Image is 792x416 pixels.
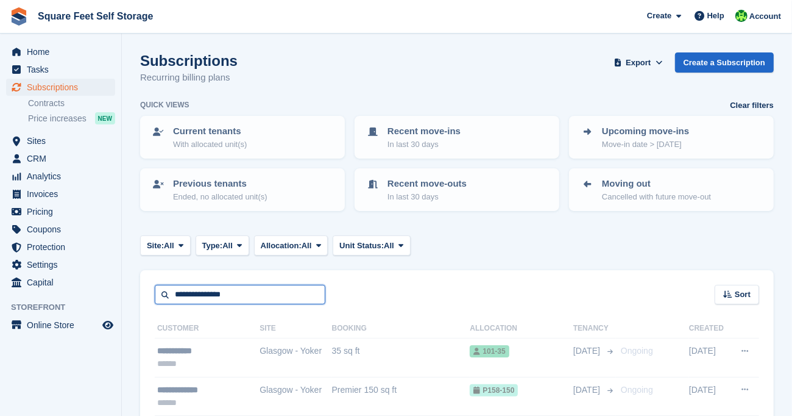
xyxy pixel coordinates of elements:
p: Recent move-ins [387,124,461,138]
a: menu [6,221,115,238]
span: Protection [27,238,100,256]
span: Tasks [27,61,100,78]
button: Export [612,52,665,73]
a: Create a Subscription [675,52,774,73]
p: In last 30 days [387,191,467,203]
p: Upcoming move-ins [602,124,689,138]
a: Contracts [28,98,115,109]
a: Moving out Cancelled with future move-out [570,170,773,210]
span: Coupons [27,221,100,238]
span: Export [626,57,651,69]
p: Current tenants [173,124,247,138]
span: Capital [27,274,100,291]
a: menu [6,317,115,334]
h6: Quick views [140,99,189,110]
a: Clear filters [730,99,774,112]
p: Cancelled with future move-out [602,191,711,203]
p: Recurring billing plans [140,71,238,85]
p: Previous tenants [173,177,267,191]
img: Lorraine Cassidy [735,10,748,22]
a: menu [6,203,115,220]
span: Online Store [27,317,100,334]
div: NEW [95,112,115,124]
a: menu [6,274,115,291]
p: Move-in date > [DATE] [602,138,689,151]
a: Previous tenants Ended, no allocated unit(s) [141,170,344,210]
span: Help [707,10,724,22]
a: menu [6,132,115,149]
span: Pricing [27,203,100,220]
a: menu [6,238,115,256]
a: Upcoming move-ins Move-in date > [DATE] [570,117,773,157]
span: Account [749,10,781,23]
a: menu [6,61,115,78]
p: In last 30 days [387,138,461,151]
a: Preview store [101,318,115,332]
p: Moving out [602,177,711,191]
span: Create [647,10,671,22]
a: Recent move-outs In last 30 days [356,170,558,210]
a: Current tenants With allocated unit(s) [141,117,344,157]
a: menu [6,150,115,167]
p: Recent move-outs [387,177,467,191]
span: Settings [27,256,100,273]
a: menu [6,168,115,185]
span: Sites [27,132,100,149]
a: menu [6,79,115,96]
img: stora-icon-8386f47178a22dfd0bd8f6a31ec36ba5ce8667c1dd55bd0f319d3a0aa187defe.svg [10,7,28,26]
p: With allocated unit(s) [173,138,247,151]
span: Analytics [27,168,100,185]
span: Invoices [27,185,100,203]
span: Subscriptions [27,79,100,96]
a: menu [6,185,115,203]
span: Storefront [11,301,121,314]
a: menu [6,43,115,60]
h1: Subscriptions [140,52,238,69]
a: Square Feet Self Storage [33,6,158,26]
a: Price increases NEW [28,112,115,125]
a: Recent move-ins In last 30 days [356,117,558,157]
span: CRM [27,150,100,167]
a: menu [6,256,115,273]
span: Price increases [28,113,87,124]
span: Home [27,43,100,60]
p: Ended, no allocated unit(s) [173,191,267,203]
